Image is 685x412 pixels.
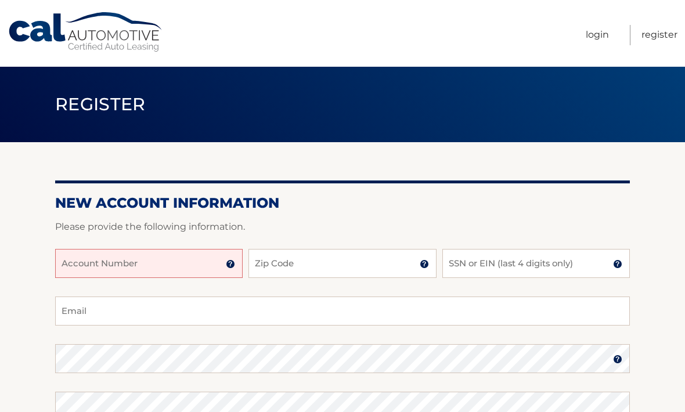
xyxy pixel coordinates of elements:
[248,249,436,278] input: Zip Code
[420,259,429,269] img: tooltip.svg
[55,249,243,278] input: Account Number
[613,259,622,269] img: tooltip.svg
[55,194,630,212] h2: New Account Information
[226,259,235,269] img: tooltip.svg
[55,93,146,115] span: Register
[641,25,677,45] a: Register
[55,219,630,235] p: Please provide the following information.
[55,297,630,326] input: Email
[8,12,164,53] a: Cal Automotive
[442,249,630,278] input: SSN or EIN (last 4 digits only)
[613,355,622,364] img: tooltip.svg
[586,25,609,45] a: Login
